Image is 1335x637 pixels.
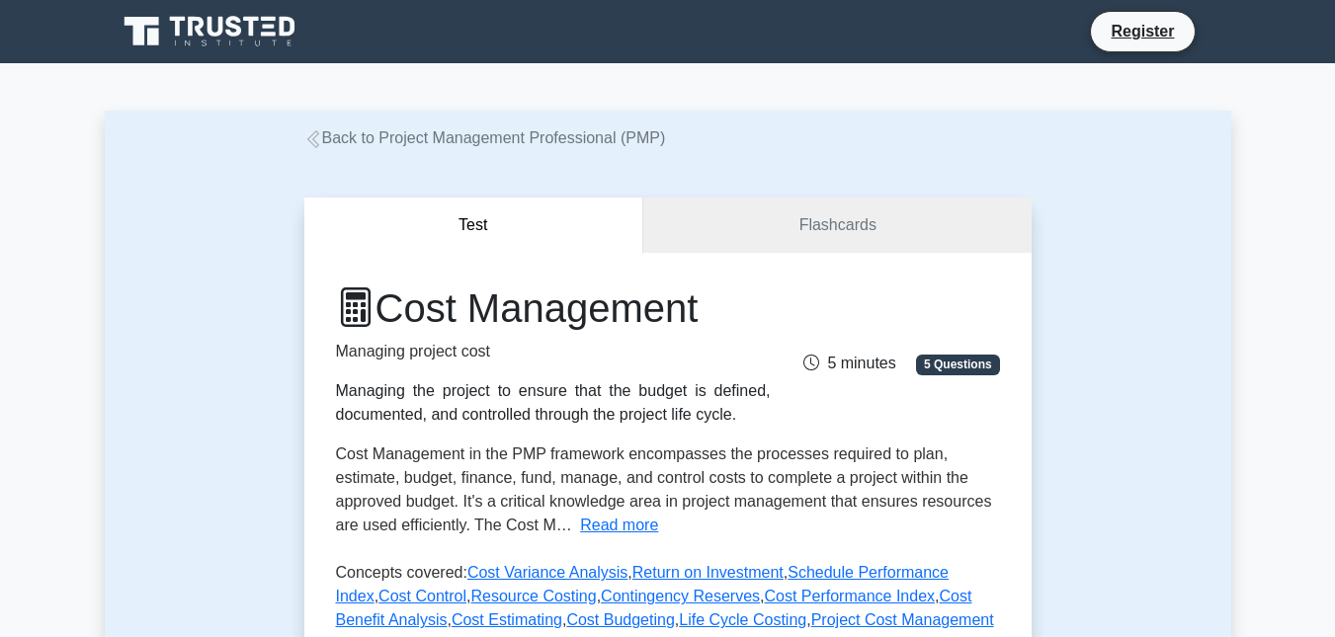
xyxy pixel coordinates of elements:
a: Resource Costing [470,588,596,604]
h1: Cost Management [336,284,771,332]
a: Cost Control [378,588,466,604]
span: 5 minutes [803,355,895,371]
a: Register [1099,19,1186,43]
a: Flashcards [643,198,1031,254]
div: Managing the project to ensure that the budget is defined, documented, and controlled through the... [336,379,771,427]
span: 5 Questions [916,355,999,374]
p: Managing project cost [336,340,771,363]
button: Test [304,198,644,254]
a: Life Cycle Costing [679,611,806,628]
button: Read more [580,514,658,537]
a: Cost Budgeting [566,611,674,628]
a: Contingency Reserves [601,588,760,604]
span: Cost Management in the PMP framework encompasses the processes required to plan, estimate, budget... [336,445,992,533]
a: Return on Investment [632,564,784,581]
a: Back to Project Management Professional (PMP) [304,129,666,146]
a: Cost Variance Analysis [467,564,627,581]
a: Cost Estimating [452,611,562,628]
a: Cost Performance Index [765,588,936,604]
